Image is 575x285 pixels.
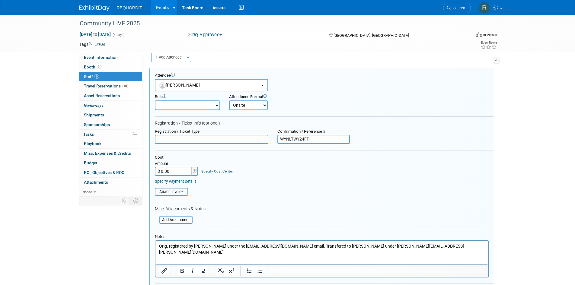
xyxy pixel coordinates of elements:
[84,180,108,185] span: Attachments
[159,267,169,275] button: Insert/edit link
[151,52,185,62] button: Add Attendee
[155,241,488,264] iframe: Rich Text Area
[79,178,142,187] a: Attachments
[201,169,233,173] a: Specify Cost Center
[78,18,462,29] div: Community LIVE 2025
[84,141,101,146] span: Playbook
[79,101,142,110] a: Giveaways
[435,31,497,40] div: Event Format
[177,267,187,275] button: Bold
[155,121,494,126] div: Registration / Ticket Info (optional)
[79,62,142,72] a: Booth
[79,41,105,47] td: Tags
[79,32,111,37] span: [DATE] [DATE]
[122,84,128,88] span: 10
[117,5,142,10] span: REQUORDIT
[79,130,142,139] a: Tasks
[79,5,110,11] img: ExhibitDay
[334,33,409,38] span: [GEOGRAPHIC_DATA], [GEOGRAPHIC_DATA]
[84,65,103,69] span: Booth
[155,94,220,100] div: Role
[84,103,104,108] span: Giveaways
[186,32,224,38] button: RQ-Approved
[84,170,124,175] span: ROI, Objectives & ROO
[95,43,105,47] a: Edit
[155,73,494,78] div: Attendee
[483,33,497,37] div: In-Person
[79,81,142,91] a: Travel Reservations10
[83,132,94,137] span: Tasks
[119,197,130,204] td: Personalize Event Tab Strip
[481,41,497,44] div: Event Rating
[79,91,142,100] a: Asset Reservations
[84,74,99,79] span: Staff
[443,3,471,13] a: Search
[79,168,142,177] a: ROI, Objectives & ROO
[79,110,142,120] a: Shipments
[79,149,142,158] a: Misc. Expenses & Credits
[92,32,98,37] span: to
[155,179,196,184] a: Specify Payment Details
[216,267,226,275] button: Subscript
[155,161,199,167] div: Amount
[226,267,237,275] button: Superscript
[129,197,142,204] td: Toggle Event Tabs
[79,187,142,197] a: more
[155,206,494,212] div: Misc. Attachments & Notes
[84,151,131,156] span: Misc. Expenses & Credits
[112,33,125,37] span: (4 days)
[83,189,92,194] span: more
[244,267,254,275] button: Numbered list
[255,267,265,275] button: Bullet list
[155,129,268,134] div: Registration / Ticket Type
[479,2,490,14] img: Rebeca Davalos
[79,72,142,81] a: Staff6
[84,112,104,117] span: Shipments
[155,155,494,160] div: Cost:
[79,120,142,129] a: Sponsorships
[277,129,350,134] div: Confirmation / Reference #:
[79,158,142,168] a: Budget
[229,94,307,100] div: Attendance Format
[84,55,118,60] span: Event Information
[451,6,465,10] span: Search
[94,74,99,79] span: 6
[79,139,142,148] a: Playbook
[84,93,120,98] span: Asset Reservations
[187,267,198,275] button: Italic
[155,79,268,91] button: [PERSON_NAME]
[97,65,103,69] span: Booth not reserved yet
[84,160,97,165] span: Budget
[198,267,208,275] button: Underline
[476,32,482,37] img: Format-Inperson.png
[155,234,489,239] div: Notes
[159,83,200,87] span: [PERSON_NAME]
[79,53,142,62] a: Event Information
[84,84,128,88] span: Travel Reservations
[84,122,110,127] span: Sponsorships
